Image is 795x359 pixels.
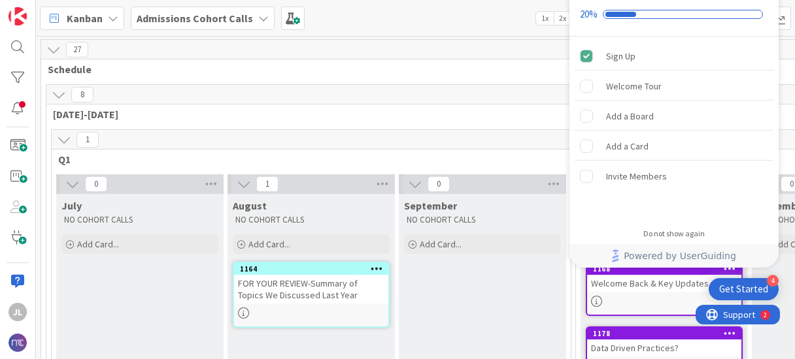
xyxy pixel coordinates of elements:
[606,78,662,94] div: Welcome Tour
[719,283,768,296] div: Get Started
[77,238,119,250] span: Add Card...
[575,162,773,191] div: Invite Members is incomplete.
[407,215,558,225] p: NO COHORT CALLS
[580,8,598,20] div: 20%
[606,168,667,184] div: Invite Members
[85,176,107,192] span: 0
[767,275,779,287] div: 4
[536,12,554,25] span: 1x
[27,2,59,18] span: Support
[606,138,649,154] div: Add a Card
[233,199,267,212] span: August
[593,264,741,273] div: 1168
[606,48,635,64] div: Sign Up
[587,275,741,292] div: Welcome Back & Key Updates
[587,339,741,356] div: Data Driven Practices?
[8,7,27,25] img: Visit kanbanzone.com
[587,263,741,292] div: 1168Welcome Back & Key Updates
[569,244,779,268] div: Footer
[587,328,741,356] div: 1178Data Driven Practices?
[428,176,450,192] span: 0
[76,132,99,148] span: 1
[8,334,27,352] img: avatar
[235,215,387,225] p: NO COHORT CALLS
[606,108,654,124] div: Add a Board
[234,263,388,304] div: 1164FOR YOUR REVIEW-Summary of Topics We Discussed Last Year
[575,42,773,70] div: Sign Up is complete.
[576,244,772,268] a: Powered by UserGuiding
[64,215,216,225] p: NO COHORT CALLS
[554,12,571,25] span: 2x
[580,8,768,20] div: Checklist progress: 20%
[58,153,554,166] span: Q1
[240,264,388,273] div: 1164
[67,10,103,26] span: Kanban
[575,72,773,101] div: Welcome Tour is incomplete.
[593,329,741,338] div: 1178
[256,176,279,192] span: 1
[587,328,741,339] div: 1178
[66,42,88,57] span: 27
[420,238,462,250] span: Add Card...
[61,199,82,212] span: July
[624,248,736,264] span: Powered by UserGuiding
[68,5,71,16] div: 2
[137,12,253,25] b: Admissions Cohort Calls
[234,275,388,304] div: FOR YOUR REVIEW-Summary of Topics We Discussed Last Year
[587,263,741,275] div: 1168
[709,278,779,300] div: Open Get Started checklist, remaining modules: 4
[569,37,779,220] div: Checklist items
[71,87,93,102] span: 8
[248,238,290,250] span: Add Card...
[404,199,457,212] span: September
[234,263,388,275] div: 1164
[8,303,27,321] div: JL
[643,228,705,239] div: Do not show again
[575,132,773,161] div: Add a Card is incomplete.
[575,102,773,131] div: Add a Board is incomplete.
